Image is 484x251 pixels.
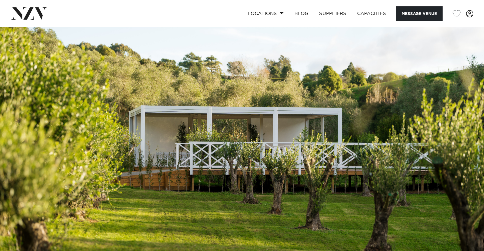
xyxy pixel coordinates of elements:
button: Message Venue [396,6,443,21]
a: SUPPLIERS [314,6,351,21]
img: nzv-logo.png [11,7,47,19]
a: BLOG [289,6,314,21]
a: Capacities [352,6,392,21]
a: Locations [242,6,289,21]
